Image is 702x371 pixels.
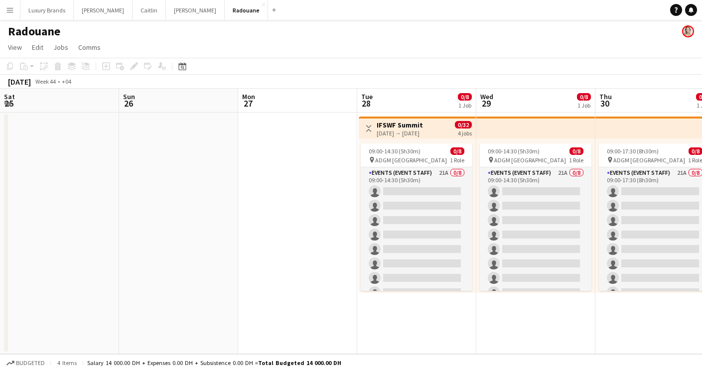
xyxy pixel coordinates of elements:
[682,25,694,37] app-user-avatar: Kelly Burt
[122,98,135,109] span: 26
[458,128,472,137] div: 4 jobs
[458,93,472,101] span: 0/8
[8,43,22,52] span: View
[377,129,423,137] div: [DATE] → [DATE]
[2,98,15,109] span: 25
[455,121,472,128] span: 0/32
[166,0,225,20] button: [PERSON_NAME]
[241,98,255,109] span: 27
[360,98,373,109] span: 28
[5,358,46,369] button: Budgeted
[87,359,341,367] div: Salary 14 000.00 DH + Expenses 0.00 DH + Subsistence 0.00 DH =
[8,77,31,87] div: [DATE]
[53,43,68,52] span: Jobs
[258,359,341,367] span: Total Budgeted 14 000.00 DH
[480,167,591,302] app-card-role: Events (Event Staff)21A0/809:00-14:30 (5h30m)
[607,147,659,155] span: 09:00-17:30 (8h30m)
[361,92,373,101] span: Tue
[74,0,133,20] button: [PERSON_NAME]
[242,92,255,101] span: Mon
[569,147,583,155] span: 0/8
[16,360,45,367] span: Budgeted
[33,78,58,85] span: Week 44
[55,359,79,367] span: 4 items
[78,43,101,52] span: Comms
[577,102,590,109] div: 1 Job
[480,92,493,101] span: Wed
[361,167,472,302] app-card-role: Events (Event Staff)21A0/809:00-14:30 (5h30m)
[4,41,26,54] a: View
[458,102,471,109] div: 1 Job
[123,92,135,101] span: Sun
[4,92,15,101] span: Sat
[569,156,583,164] span: 1 Role
[450,156,464,164] span: 1 Role
[28,41,47,54] a: Edit
[225,0,268,20] button: Radouane
[488,147,540,155] span: 09:00-14:30 (5h30m)
[480,143,591,291] app-job-card: 09:00-14:30 (5h30m)0/8 ADGM [GEOGRAPHIC_DATA]1 RoleEvents (Event Staff)21A0/809:00-14:30 (5h30m)
[369,147,421,155] span: 09:00-14:30 (5h30m)
[613,156,685,164] span: ADGM [GEOGRAPHIC_DATA]
[8,24,60,39] h1: Radouane
[20,0,74,20] button: Luxury Brands
[479,98,493,109] span: 29
[74,41,105,54] a: Comms
[361,143,472,291] app-job-card: 09:00-14:30 (5h30m)0/8 ADGM [GEOGRAPHIC_DATA]1 RoleEvents (Event Staff)21A0/809:00-14:30 (5h30m)
[599,92,612,101] span: Thu
[494,156,566,164] span: ADGM [GEOGRAPHIC_DATA]
[577,93,591,101] span: 0/8
[49,41,72,54] a: Jobs
[598,98,612,109] span: 30
[375,156,447,164] span: ADGM [GEOGRAPHIC_DATA]
[133,0,166,20] button: Caitlin
[62,78,71,85] div: +04
[32,43,43,52] span: Edit
[377,121,423,129] h3: IFSWF Summit
[450,147,464,155] span: 0/8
